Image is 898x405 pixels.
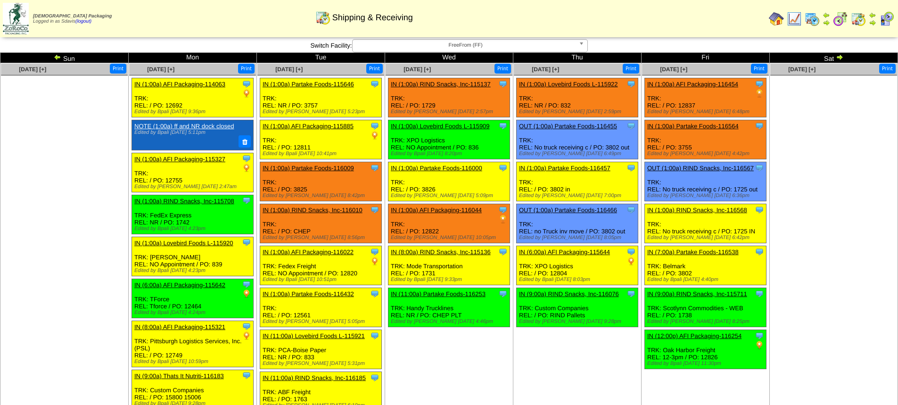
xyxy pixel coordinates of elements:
[755,79,764,89] img: Tooltip
[242,79,251,89] img: Tooltip
[647,248,739,256] a: IN (7:00a) Partake Foods-116538
[404,66,431,73] a: [DATE] [+]
[755,89,764,98] img: PO
[132,237,254,276] div: TRK: [PERSON_NAME] REL: NO Appointment / PO: 839
[242,154,251,163] img: Tooltip
[626,205,636,215] img: Tooltip
[75,19,91,24] a: (logout)
[275,66,303,73] a: [DATE] [+]
[647,332,741,339] a: IN (12:00p) AFI Packaging-116254
[129,53,257,63] td: Mon
[647,151,766,157] div: Edited by [PERSON_NAME] [DATE] 4:42pm
[260,288,382,327] div: TRK: REL: / PO: 12561
[263,290,354,298] a: IN (1:00a) Partake Foods-116432
[391,193,510,198] div: Edited by [PERSON_NAME] [DATE] 5:09pm
[132,153,254,192] div: TRK: REL: / PO: 12755
[645,204,766,243] div: TRK: REL: No truck receiving c / PO: 1725 IN
[626,256,636,266] img: PO
[132,279,254,318] div: TRK: TForce REL: Tforce / PO: 12464
[260,120,382,159] div: TRK: REL: / PO: 12811
[626,79,636,89] img: Tooltip
[388,288,510,327] div: TRK: Handy Trucklines REL: NR / PO: CHEP PLT
[647,109,766,115] div: Edited by [PERSON_NAME] [DATE] 6:48pm
[851,11,866,26] img: calendarinout.gif
[260,162,382,201] div: TRK: REL: / PO: 3825
[19,66,46,73] a: [DATE] [+]
[517,162,638,201] div: TRK: REL: / PO: 3802 in
[391,277,510,282] div: Edited by Bpali [DATE] 9:33pm
[833,11,848,26] img: calendarblend.gif
[242,289,251,298] img: PO
[370,121,379,131] img: Tooltip
[388,246,510,285] div: TRK: Mode Transportation REL: / PO: 1731
[257,53,385,63] td: Tue
[263,361,381,366] div: Edited by [PERSON_NAME] [DATE] 5:31pm
[263,165,354,172] a: IN (1:00a) Partake Foods-116009
[498,215,508,224] img: PO
[788,66,816,73] a: [DATE] [+]
[263,151,381,157] div: Edited by Bpali [DATE] 10:41pm
[263,374,366,381] a: IN (11:00a) RIND Snacks, Inc-116185
[263,235,381,240] div: Edited by [PERSON_NAME] [DATE] 8:56pm
[263,207,362,214] a: IN (1:00a) RIND Snacks, Inc-116010
[391,109,510,115] div: Edited by [PERSON_NAME] [DATE] 2:57pm
[370,131,379,140] img: PO
[388,162,510,201] div: TRK: REL: / PO: 3826
[134,123,234,130] a: NOTE (1:00a) ff and NR dock closed
[645,330,766,369] div: TRK: Oak Harbor Freight REL: 12-3pm / PO: 12826
[519,290,619,298] a: IN (9:00a) RIND Snacks, Inc-116076
[134,310,253,315] div: Edited by Bpali [DATE] 4:24pm
[242,371,251,380] img: Tooltip
[879,11,894,26] img: calendarcustomer.gif
[391,165,482,172] a: IN (1:00a) Partake Foods-116000
[645,120,766,159] div: TRK: REL: / PO: 3755
[498,247,508,256] img: Tooltip
[647,235,766,240] div: Edited by [PERSON_NAME] [DATE] 6:42pm
[3,3,29,34] img: zoroco-logo-small.webp
[755,247,764,256] img: Tooltip
[242,89,251,98] img: PO
[647,277,766,282] div: Edited by Bpali [DATE] 4:40pm
[132,195,254,234] div: TRK: FedEx Express REL: NR / PO: 1742
[263,109,381,115] div: Edited by [PERSON_NAME] [DATE] 5:23pm
[132,321,254,367] div: TRK: Pittsburgh Logistics Services, Inc. (PSL) REL: / PO: 12749
[134,130,248,135] div: Edited by Bpali [DATE] 5:11pm
[391,248,491,256] a: IN (8:00a) RIND Snacks, Inc-115136
[315,10,330,25] img: calendarinout.gif
[647,319,766,324] div: Edited by [PERSON_NAME] [DATE] 8:25pm
[134,156,225,163] a: IN (1:00a) AFI Packaging-115327
[498,121,508,131] img: Tooltip
[391,151,510,157] div: Edited by Bpali [DATE] 8:20pm
[532,66,559,73] a: [DATE] [+]
[623,64,639,74] button: Print
[134,268,253,273] div: Edited by Bpali [DATE] 4:23pm
[263,248,354,256] a: IN (1:00a) AFI Packaging-116022
[260,78,382,117] div: TRK: REL: NR / PO: 3757
[388,78,510,117] div: TRK: REL: / PO: 1729
[33,14,112,19] span: [DEMOGRAPHIC_DATA] Packaging
[498,163,508,173] img: Tooltip
[787,11,802,26] img: line_graph.gif
[755,289,764,298] img: Tooltip
[370,79,379,89] img: Tooltip
[134,240,233,247] a: IN (1:00a) Lovebird Foods L-115920
[498,205,508,215] img: Tooltip
[519,109,638,115] div: Edited by [PERSON_NAME] [DATE] 2:59pm
[519,123,617,130] a: OUT (1:00a) Partake Foods-116455
[805,11,820,26] img: calendarprod.gif
[823,19,830,26] img: arrowright.gif
[370,163,379,173] img: Tooltip
[370,247,379,256] img: Tooltip
[517,246,638,285] div: TRK: XPO Logistics REL: / PO: 12804
[260,246,382,285] div: TRK: Fedex Freight REL: NO Appointment / PO: 12820
[755,205,764,215] img: Tooltip
[647,165,754,172] a: OUT (1:00a) RIND Snacks, Inc-116567
[645,162,766,201] div: TRK: REL: No truck receiving c / PO: 1725 out
[242,280,251,289] img: Tooltip
[519,193,638,198] div: Edited by [PERSON_NAME] [DATE] 7:00pm
[388,120,510,159] div: TRK: XPO Logistics REL: NO Appointment / PO: 836
[134,323,225,331] a: IN (8:00a) AFI Packaging-115321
